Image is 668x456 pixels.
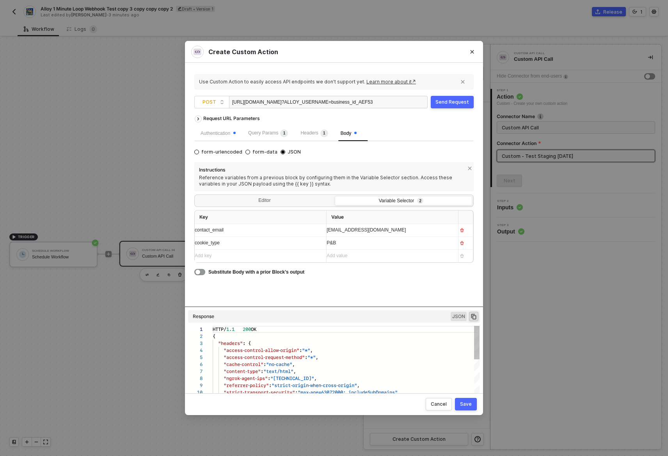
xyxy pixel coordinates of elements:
[461,41,483,63] button: Close
[224,382,269,389] span: "referrer-policy"
[305,353,307,361] span: :
[193,313,214,320] div: Response
[199,175,469,187] div: Reference variables from a previous block by configuring them in the Variable Selector section. A...
[224,361,263,368] span: "cache-control"
[196,196,333,207] div: Editor
[293,368,296,375] span: ,
[327,227,406,233] span: [EMAIL_ADDRESS][DOMAIN_NAME]
[195,118,201,121] span: icon-arrow-right
[224,346,299,354] span: "access-control-allow-origin"
[320,129,328,137] sup: 1
[310,346,313,354] span: ,
[339,198,466,204] div: Variable Selector
[232,96,373,109] div: [URL][DOMAIN_NAME]
[460,401,472,407] div: Save
[188,361,203,368] div: 6
[203,96,224,108] span: POST
[327,210,458,224] th: Value
[357,382,360,389] span: ,
[341,131,357,136] span: Body
[243,325,251,333] span: 200
[188,333,203,340] div: 2
[224,368,261,375] span: "content-type"
[194,48,201,56] img: integration-icon
[213,325,226,333] span: HTTP/
[460,80,465,84] span: icon-close
[426,398,452,410] button: Cancel
[188,347,203,354] div: 4
[282,99,426,105] span: ?ALLOY_USERNAME=business_id_AEF53F2F012FE7F030A5CD31
[266,361,292,368] span: "no-cache"
[316,353,318,361] span: ,
[299,346,302,354] span: :
[188,340,203,347] div: 3
[366,79,416,85] a: Learn more about it↗
[419,199,421,203] span: 2
[455,398,477,410] button: Save
[272,382,357,389] span: "strict-origin-when-cross-origin"
[250,149,277,155] span: form-data
[248,130,288,136] span: Query Params
[263,361,266,368] span: :
[195,227,224,233] span: contact_email
[201,130,236,137] div: Authentication
[243,339,251,347] span: : {
[208,269,304,275] span: Substitute Body with a prior Block’s output
[280,129,288,137] sup: 1
[188,354,203,361] div: 5
[226,325,235,333] span: 1.1
[188,368,203,375] div: 7
[295,389,298,396] span: :
[292,361,295,368] span: ,
[188,382,203,389] div: 9
[195,210,327,224] th: Key
[268,375,270,382] span: :
[269,382,272,389] span: :
[300,130,328,136] span: Headers
[314,375,317,382] span: ,
[261,368,263,375] span: :
[298,389,398,396] span: "max-age=63072000; includeSubDomains"
[224,353,305,361] span: "access-control-request-method"
[191,46,477,58] div: Create Custom Action
[195,240,220,246] span: cookie_type
[188,375,203,382] div: 8
[323,131,325,135] span: 1
[199,167,464,175] span: Instructions
[199,79,457,85] div: Use Custom Action to easily access API endpoints we don’t support yet.
[188,326,203,333] div: 1
[199,149,242,155] span: form-urlencoded
[285,149,301,155] span: JSON
[199,111,264,125] div: Request URL Parameters
[327,240,336,246] span: P&B
[263,368,293,375] span: "text/html"
[224,389,295,396] span: "strict-transport-security"
[431,401,447,407] div: Cancel
[417,198,423,204] sup: 2
[435,99,469,105] div: Send Request
[213,332,215,340] span: {
[431,96,474,108] button: Send Request
[251,325,256,333] span: OK
[451,312,467,321] span: JSON
[270,375,314,382] span: "[TECHNICAL_ID]"
[398,389,400,396] span: ,
[283,131,286,135] span: 1
[224,375,268,382] span: "ngrok-agent-ips"
[470,313,477,320] span: icon-copy-paste
[218,339,243,347] span: "headers"
[188,389,203,396] div: 10
[467,166,474,171] span: icon-close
